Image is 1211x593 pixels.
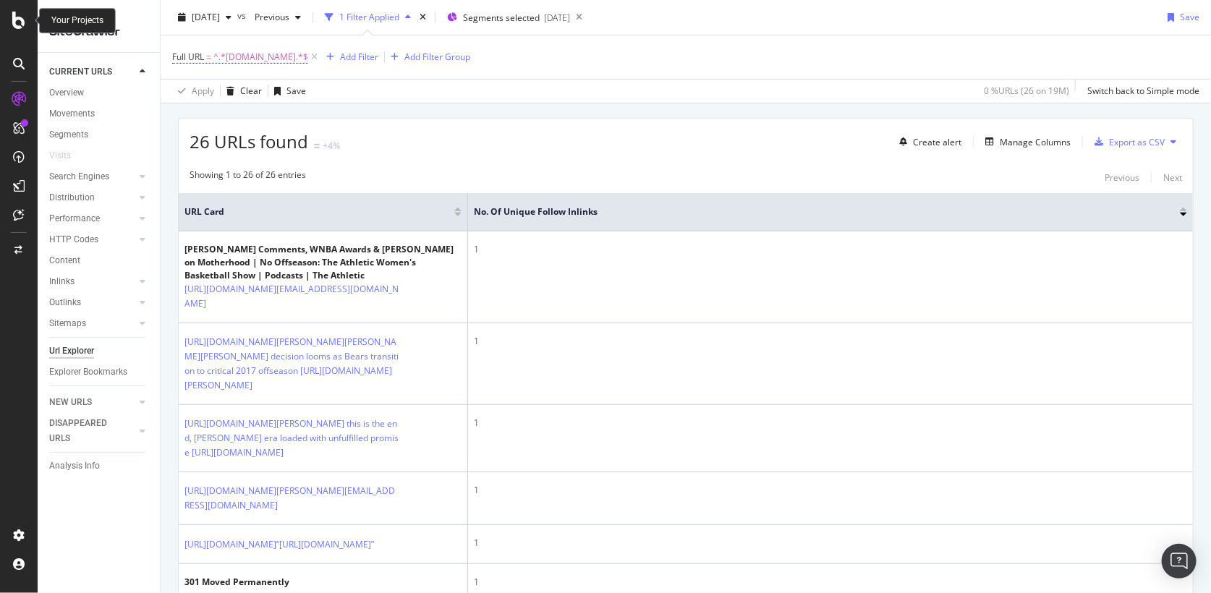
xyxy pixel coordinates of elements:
[49,274,75,289] div: Inlinks
[184,537,374,552] a: [URL][DOMAIN_NAME]“[URL][DOMAIN_NAME]”
[474,205,1158,218] span: No. of Unique Follow Inlinks
[49,364,150,380] a: Explorer Bookmarks
[49,211,100,226] div: Performance
[184,576,409,589] div: 301 Moved Permanently
[192,85,214,97] div: Apply
[49,416,122,446] div: DISAPPEARED URLS
[221,80,262,103] button: Clear
[49,344,94,359] div: Url Explorer
[340,51,378,63] div: Add Filter
[49,106,95,121] div: Movements
[184,484,399,513] a: [URL][DOMAIN_NAME][PERSON_NAME][EMAIL_ADDRESS][DOMAIN_NAME]
[404,51,470,63] div: Add Filter Group
[49,106,150,121] a: Movements
[49,253,150,268] a: Content
[1105,171,1139,184] div: Previous
[184,335,399,393] a: [URL][DOMAIN_NAME][PERSON_NAME][PERSON_NAME][PERSON_NAME] decision looms as Bears transition to c...
[339,11,399,23] div: 1 Filter Applied
[49,364,127,380] div: Explorer Bookmarks
[544,12,570,24] div: [DATE]
[49,295,81,310] div: Outlinks
[49,85,84,101] div: Overview
[184,243,462,282] div: [PERSON_NAME] Comments, WNBA Awards & [PERSON_NAME] on Motherhood | No Offseason: The Athletic Wo...
[474,484,1187,497] div: 1
[49,344,150,359] a: Url Explorer
[184,417,399,460] a: [URL][DOMAIN_NAME][PERSON_NAME] this is the end, [PERSON_NAME] era loaded with unfulfilled promis...
[190,168,306,186] div: Showing 1 to 26 of 26 entries
[49,395,92,410] div: NEW URLS
[184,282,399,311] a: [URL][DOMAIN_NAME][EMAIL_ADDRESS][DOMAIN_NAME]
[1109,136,1165,148] div: Export as CSV
[913,136,961,148] div: Create alert
[474,243,1187,256] div: 1
[49,169,109,184] div: Search Engines
[49,395,135,410] a: NEW URLS
[249,11,289,23] span: Previous
[893,130,961,153] button: Create alert
[49,64,135,80] a: CURRENT URLS
[49,458,100,474] div: Analysis Info
[49,295,135,310] a: Outlinks
[319,6,417,29] button: 1 Filter Applied
[49,127,150,142] a: Segments
[190,129,308,153] span: 26 URLs found
[49,274,135,289] a: Inlinks
[240,85,262,97] div: Clear
[286,85,306,97] div: Save
[268,80,306,103] button: Save
[1082,80,1199,103] button: Switch back to Simple mode
[49,148,85,163] a: Visits
[172,80,214,103] button: Apply
[1000,136,1071,148] div: Manage Columns
[49,253,80,268] div: Content
[172,51,204,63] span: Full URL
[49,316,135,331] a: Sitemaps
[323,140,340,152] div: +4%
[980,133,1071,150] button: Manage Columns
[206,51,211,63] span: =
[474,417,1187,430] div: 1
[49,190,135,205] a: Distribution
[49,64,112,80] div: CURRENT URLS
[1180,11,1199,23] div: Save
[49,232,135,247] a: HTTP Codes
[1162,6,1199,29] button: Save
[49,458,150,474] a: Analysis Info
[213,47,308,67] span: ^.*[DOMAIN_NAME].*$
[463,12,540,24] span: Segments selected
[192,11,220,23] span: 2025 Sep. 8th
[1163,168,1182,186] button: Next
[385,48,470,66] button: Add Filter Group
[49,190,95,205] div: Distribution
[314,144,320,148] img: Equal
[417,10,429,25] div: times
[49,127,88,142] div: Segments
[49,169,135,184] a: Search Engines
[1163,171,1182,184] div: Next
[237,9,249,22] span: vs
[1105,168,1139,186] button: Previous
[184,205,451,218] span: URL Card
[984,85,1069,97] div: 0 % URLs ( 26 on 19M )
[1087,85,1199,97] div: Switch back to Simple mode
[249,6,307,29] button: Previous
[320,48,378,66] button: Add Filter
[49,148,71,163] div: Visits
[49,211,135,226] a: Performance
[1089,130,1165,153] button: Export as CSV
[49,416,135,446] a: DISAPPEARED URLS
[49,232,98,247] div: HTTP Codes
[51,14,103,27] div: Your Projects
[474,335,1187,348] div: 1
[474,537,1187,550] div: 1
[49,316,86,331] div: Sitemaps
[172,6,237,29] button: [DATE]
[474,576,1187,589] div: 1
[1162,544,1197,579] div: Open Intercom Messenger
[441,6,570,29] button: Segments selected[DATE]
[49,85,150,101] a: Overview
